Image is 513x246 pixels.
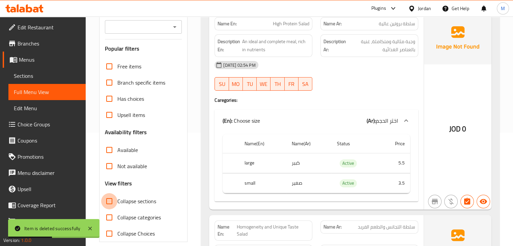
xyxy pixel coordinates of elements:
a: Grocery Checklist [3,213,86,229]
span: Collapse categories [117,213,161,221]
span: Menus [19,56,80,64]
span: Active [340,179,357,187]
span: [DATE] 02:54 PM [221,62,258,68]
td: 3.5 [379,173,410,193]
div: Jordan [418,5,431,12]
a: Menu disclaimer [3,165,86,181]
span: Coupons [18,136,80,145]
span: 0 [462,122,466,135]
div: Active [340,179,357,187]
span: Promotions [18,153,80,161]
span: Grocery Checklist [18,217,80,225]
a: Choice Groups [3,116,86,132]
div: Plugins [371,4,386,12]
span: TU [246,79,254,89]
span: M [501,5,505,12]
span: Homogeneity and Unique Taste Salad [237,223,309,238]
span: Collapse sections [117,197,156,205]
div: Active [340,159,357,167]
a: Upsell [3,181,86,197]
span: JOD [449,122,461,135]
th: large [239,153,286,173]
strong: Name Ar: [323,223,342,230]
button: SA [298,77,312,91]
button: Purchased item [444,195,458,208]
p: Choose size [223,117,260,125]
span: سلطة التجانس والطعم الفرید [358,223,415,230]
button: Has choices [460,195,474,208]
button: TU [243,77,257,91]
button: Not branch specific item [428,195,441,208]
span: FR [287,79,296,89]
span: SA [301,79,310,89]
h3: Popular filters [105,45,182,53]
span: Sections [14,72,80,80]
th: Name(Ar) [286,134,332,153]
td: كبير [286,153,332,173]
div: Item is deleted successfully [24,225,81,232]
button: FR [285,77,298,91]
span: وجبة مثالیة ومتكاملة، غنیة بالعناصر الغذائیة [347,37,415,54]
a: Edit Menu [8,100,86,116]
span: Choice Groups [18,120,80,128]
a: Full Menu View [8,84,86,100]
a: Promotions [3,149,86,165]
span: Upsell [18,185,80,193]
span: Available [117,146,138,154]
button: Open [170,22,179,32]
span: Upsell items [117,111,145,119]
span: Menu disclaimer [18,169,80,177]
button: SU [215,77,229,91]
span: SU [218,79,226,89]
h3: Availability filters [105,128,147,136]
strong: Name En: [218,20,237,27]
th: Price [379,134,410,153]
button: WE [257,77,270,91]
span: TH [273,79,282,89]
span: WE [259,79,268,89]
span: 1.0.0 [21,236,31,245]
span: Active [340,159,357,167]
span: Not available [117,162,147,170]
strong: Name Ar: [323,20,342,27]
td: 5.5 [379,153,410,173]
a: Coverage Report [3,197,86,213]
b: (Ar): [367,116,376,126]
div: (En): Salad(Ar):السلطة [215,131,418,202]
a: Edit Restaurant [3,19,86,35]
strong: Name En: [218,223,236,238]
button: MO [229,77,243,91]
span: اختر الحجم [376,116,398,126]
span: An ideal and complete meal, rich in nutrients [242,37,310,54]
span: Edit Restaurant [18,23,80,31]
span: Version: [3,236,20,245]
th: Name(En) [239,134,286,153]
a: Branches [3,35,86,52]
span: Edit Menu [14,104,80,112]
img: Ae5nvW7+0k+MAAAAAElFTkSuQmCC [424,12,491,64]
span: Collapse Choices [117,229,155,238]
span: Branch specific items [117,79,165,87]
th: Status [332,134,378,153]
span: MO [232,79,240,89]
span: High Protein Salad [273,20,309,27]
span: Coverage Report [18,201,80,209]
td: صغير [286,173,332,193]
span: Branches [18,39,80,48]
span: سلطة بروتین عالیة [379,20,415,27]
a: Sections [8,68,86,84]
strong: Description En: [218,37,240,54]
span: Has choices [117,95,144,103]
table: choices table [223,134,410,193]
button: TH [270,77,284,91]
strong: Description Ar: [323,37,346,54]
span: Full Menu View [14,88,80,96]
h4: Caregories: [215,97,418,103]
a: Menus [3,52,86,68]
span: Free items [117,62,141,70]
button: Available [477,195,490,208]
a: Coupons [3,132,86,149]
b: (En): [223,116,232,126]
h3: View filters [105,180,132,187]
div: (En): Choose size(Ar):اختر الحجم [215,110,418,131]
